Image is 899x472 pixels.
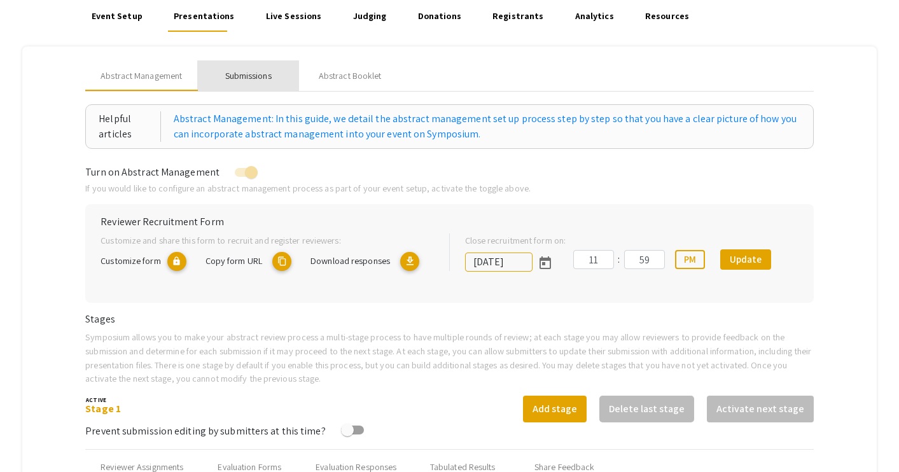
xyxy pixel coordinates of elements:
[85,402,121,415] a: Stage 1
[85,165,220,179] span: Turn on Abstract Management
[675,250,705,269] button: PM
[614,252,624,267] div: :
[85,181,814,195] p: If you would like to configure an abstract management process as part of your event setup, activa...
[465,233,566,247] label: Close recruitment form on:
[99,111,161,142] div: Helpful articles
[720,249,771,270] button: Update
[206,254,262,267] span: Copy form URL
[85,330,814,385] p: Symposium allows you to make your abstract review process a multi-stage process to have multiple ...
[263,1,323,32] a: Live Sessions
[400,252,419,271] mat-icon: Export responses
[491,1,546,32] a: Registrants
[523,396,587,422] button: Add stage
[624,250,665,269] input: Minutes
[101,233,428,247] p: Customize and share this form to recruit and register reviewers:
[85,313,814,325] h6: Stages
[707,396,814,422] button: Activate next stage
[351,1,389,32] a: Judging
[89,1,144,32] a: Event Setup
[310,254,390,267] span: Download responses
[101,216,798,228] h6: Reviewer Recruitment Form
[10,415,54,462] iframe: Chat
[167,252,186,271] mat-icon: lock
[272,252,291,271] mat-icon: copy URL
[101,254,160,267] span: Customize form
[643,1,692,32] a: Resources
[85,424,325,438] span: Prevent submission editing by submitters at this time?
[225,69,272,83] div: Submissions
[319,69,382,83] div: Abstract Booklet
[415,1,463,32] a: Donations
[533,249,558,275] button: Open calendar
[573,250,614,269] input: Hours
[172,1,237,32] a: Presentations
[573,1,616,32] a: Analytics
[599,396,694,422] button: Delete last stage
[101,69,182,83] span: Abstract Management
[174,111,800,142] a: Abstract Management: In this guide, we detail the abstract management set up process step by step...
